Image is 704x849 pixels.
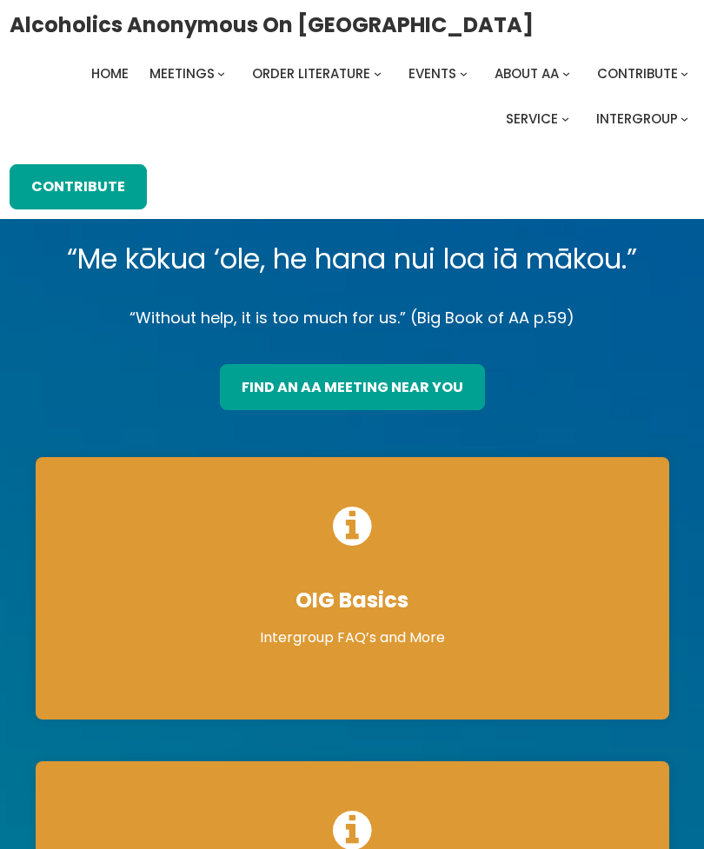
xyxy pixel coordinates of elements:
[495,64,559,83] span: About AA
[562,70,570,77] button: About AA submenu
[597,64,678,83] span: Contribute
[681,70,688,77] button: Contribute submenu
[36,304,669,332] p: “Without help, it is too much for us.” (Big Book of AA p.59)
[374,70,382,77] button: Order Literature submenu
[36,235,669,283] p: “Me kōkua ‘ole, he hana nui loa iā mākou.”
[561,115,569,123] button: Service submenu
[596,107,678,131] a: Intergroup
[596,109,678,128] span: Intergroup
[91,64,129,83] span: Home
[220,364,485,409] a: find an aa meeting near you
[53,627,652,648] p: Intergroup FAQ’s and More
[149,64,215,83] span: Meetings
[681,115,688,123] button: Intergroup submenu
[408,64,456,83] span: Events
[597,62,678,86] a: Contribute
[408,62,456,86] a: Events
[10,164,147,209] a: Contribute
[460,70,468,77] button: Events submenu
[10,62,695,131] nav: Intergroup
[506,107,558,131] a: Service
[495,62,559,86] a: About AA
[91,62,129,86] a: Home
[252,64,370,83] span: Order Literature
[10,6,534,43] a: Alcoholics Anonymous on [GEOGRAPHIC_DATA]
[506,109,558,128] span: Service
[217,70,225,77] button: Meetings submenu
[149,62,215,86] a: Meetings
[53,587,652,614] h4: OIG Basics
